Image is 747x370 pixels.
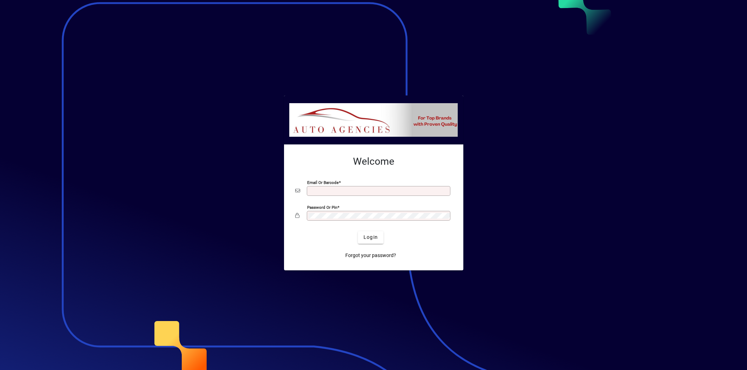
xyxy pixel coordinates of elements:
[343,249,399,262] a: Forgot your password?
[307,205,337,209] mat-label: Password or Pin
[307,180,339,185] mat-label: Email or Barcode
[345,252,396,259] span: Forgot your password?
[364,234,378,241] span: Login
[358,231,383,244] button: Login
[295,156,452,168] h2: Welcome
